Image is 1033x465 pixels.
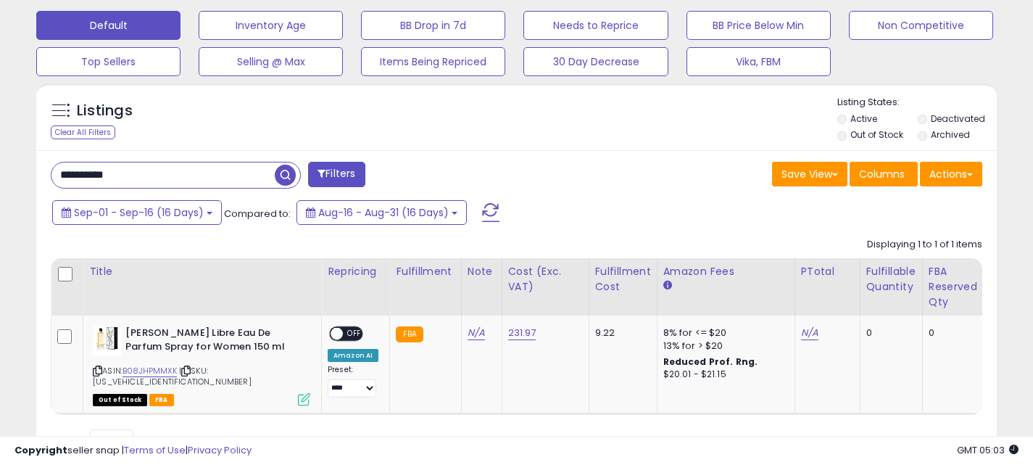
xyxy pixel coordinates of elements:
span: Aug-16 - Aug-31 (16 Days) [318,205,449,220]
a: N/A [468,326,485,340]
a: B08JHPMMXK [123,365,177,377]
div: Amazon Fees [663,264,789,279]
button: Filters [308,162,365,187]
div: Title [89,264,315,279]
b: [PERSON_NAME] Libre Eau De Parfum Spray for Women 150 ml [125,326,302,357]
div: 8% for <= $20 [663,326,784,340]
img: 41m-Vka7GZL._SL40_.jpg [93,326,122,355]
button: BB Price Below Min [686,11,831,40]
button: Columns [850,162,918,186]
div: Preset: [328,365,378,398]
div: PTotal [801,264,854,279]
button: Default [36,11,181,40]
button: Sep-01 - Sep-16 (16 Days) [52,200,222,225]
label: Out of Stock [850,128,903,141]
small: FBA [396,326,423,342]
p: Listing States: [837,96,997,110]
span: Columns [859,167,905,181]
span: FBA [149,394,174,406]
div: seller snap | | [14,444,252,458]
span: Show: entries [62,435,166,448]
div: Fulfillable Quantity [866,264,916,295]
label: Archived [931,128,970,141]
button: Save View [772,162,847,186]
button: Aug-16 - Aug-31 (16 Days) [296,200,467,225]
div: Displaying 1 to 1 of 1 items [867,238,982,252]
span: 2025-09-17 05:03 GMT [957,443,1019,457]
th: CSV column name: cust_attr_1_PTotal [795,258,860,316]
button: Top Sellers [36,47,181,76]
div: 0 [929,326,972,340]
div: Fulfillment Cost [595,264,651,295]
span: OFF [343,328,366,340]
small: Amazon Fees. [663,279,672,292]
div: Cost (Exc. VAT) [508,264,583,295]
button: Inventory Age [199,11,343,40]
span: Compared to: [224,207,291,221]
b: Reduced Prof. Rng. [663,355,758,368]
button: Selling @ Max [199,47,343,76]
div: Repricing [328,264,383,279]
div: Fulfillment [396,264,455,279]
a: N/A [801,326,818,340]
a: Privacy Policy [188,443,252,457]
button: Items Being Repriced [361,47,505,76]
button: BB Drop in 7d [361,11,505,40]
div: ASIN: [93,326,310,404]
div: $20.01 - $21.15 [663,369,784,381]
button: Non Competitive [849,11,993,40]
span: Sep-01 - Sep-16 (16 Days) [74,205,204,220]
label: Active [850,112,877,125]
a: 231.97 [508,326,536,340]
button: Needs to Reprice [523,11,668,40]
strong: Copyright [14,443,67,457]
span: | SKU: [US_VEHICLE_IDENTIFICATION_NUMBER] [93,365,252,387]
button: Actions [920,162,982,186]
div: Note [468,264,496,279]
div: FBA Reserved Qty [929,264,977,310]
h5: Listings [77,101,133,121]
a: Terms of Use [124,443,186,457]
button: Vika, FBM [686,47,831,76]
span: All listings that are currently out of stock and unavailable for purchase on Amazon [93,394,147,406]
div: Clear All Filters [51,125,115,139]
div: 0 [866,326,911,340]
div: 13% for > $20 [663,340,784,353]
div: Amazon AI [328,349,378,362]
div: 9.22 [595,326,646,340]
button: 30 Day Decrease [523,47,668,76]
label: Deactivated [931,112,985,125]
